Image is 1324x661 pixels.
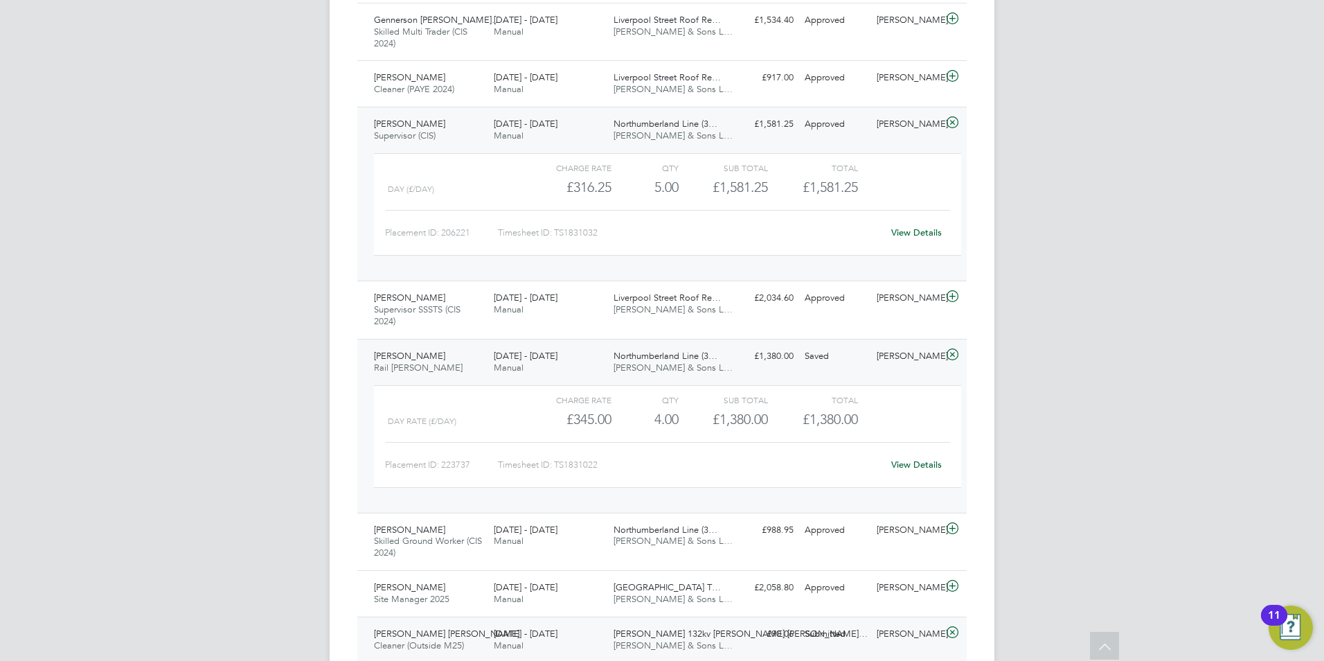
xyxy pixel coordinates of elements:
div: £917.00 [727,67,799,89]
div: £345.00 [522,408,611,431]
div: Approved [799,576,871,599]
span: Skilled Multi Trader (CIS 2024) [374,26,467,49]
span: [PERSON_NAME] 132kv [PERSON_NAME] [PERSON_NAME]… [614,628,868,640]
div: Sub Total [679,391,768,408]
div: [PERSON_NAME] [871,576,943,599]
div: Saved [799,345,871,368]
span: £1,581.25 [803,179,858,195]
span: [PERSON_NAME] & Sons L… [614,640,733,651]
div: [PERSON_NAME] [871,345,943,368]
div: Placement ID: 223737 [385,454,498,476]
span: [PERSON_NAME] & Sons L… [614,362,733,373]
div: Approved [799,519,871,542]
div: £1,534.40 [727,9,799,32]
span: [PERSON_NAME] & Sons L… [614,593,733,605]
div: £1,581.25 [679,176,768,199]
div: Approved [799,9,871,32]
span: Gennerson [PERSON_NAME]… [374,14,501,26]
div: Placement ID: 206221 [385,222,498,244]
a: View Details [891,227,942,238]
div: 4.00 [611,408,679,431]
span: [DATE] - [DATE] [494,350,557,362]
div: QTY [611,391,679,408]
span: Skilled Ground Worker (CIS 2024) [374,535,482,558]
a: View Details [891,459,942,470]
span: Day Rate (£/day) [388,416,456,426]
span: Cleaner (PAYE 2024) [374,83,454,95]
span: Manual [494,362,524,373]
span: [PERSON_NAME] & Sons L… [614,535,733,547]
span: [PERSON_NAME] & Sons L… [614,26,733,37]
span: Manual [494,593,524,605]
div: £2,034.60 [727,287,799,310]
div: Total [768,159,857,176]
div: Timesheet ID: TS1831022 [498,454,882,476]
span: Northumberland Line (3… [614,524,717,536]
span: [PERSON_NAME] & Sons L… [614,303,733,315]
span: [PERSON_NAME] [374,71,445,83]
span: [PERSON_NAME] [374,524,445,536]
div: £316.25 [522,176,611,199]
div: Approved [799,67,871,89]
span: [PERSON_NAME] [374,581,445,593]
span: [PERSON_NAME] [374,118,445,130]
span: [DATE] - [DATE] [494,14,557,26]
div: [PERSON_NAME] [871,67,943,89]
div: £988.95 [727,519,799,542]
span: Site Manager 2025 [374,593,449,605]
div: £90.06 [727,623,799,646]
span: [DATE] - [DATE] [494,71,557,83]
div: [PERSON_NAME] [871,287,943,310]
div: Timesheet ID: TS1831032 [498,222,882,244]
span: [PERSON_NAME] [PERSON_NAME] [374,628,519,640]
span: Northumberland Line (3… [614,118,717,130]
div: £1,581.25 [727,113,799,136]
span: Liverpool Street Roof Re… [614,292,721,303]
span: Supervisor SSSTS (CIS 2024) [374,303,460,327]
div: Sub Total [679,159,768,176]
span: [DATE] - [DATE] [494,581,557,593]
span: [DATE] - [DATE] [494,628,557,640]
span: Liverpool Street Roof Re… [614,71,721,83]
div: Charge rate [522,159,611,176]
span: Rail [PERSON_NAME] [374,362,463,373]
span: Manual [494,303,524,315]
span: Liverpool Street Roof Re… [614,14,721,26]
span: [PERSON_NAME] [374,292,445,303]
div: 11 [1268,615,1280,633]
div: [PERSON_NAME] [871,623,943,646]
span: [DATE] - [DATE] [494,292,557,303]
div: [PERSON_NAME] [871,9,943,32]
div: Approved [799,113,871,136]
span: [PERSON_NAME] & Sons L… [614,83,733,95]
span: [DATE] - [DATE] [494,524,557,536]
span: [GEOGRAPHIC_DATA] T… [614,581,721,593]
div: £2,058.80 [727,576,799,599]
div: [PERSON_NAME] [871,519,943,542]
div: £1,380.00 [679,408,768,431]
div: Total [768,391,857,408]
span: [PERSON_NAME] & Sons L… [614,130,733,141]
span: Manual [494,535,524,547]
div: [PERSON_NAME] [871,113,943,136]
span: Cleaner (Outside M25) [374,640,464,651]
div: QTY [611,159,679,176]
div: 5.00 [611,176,679,199]
button: Open Resource Center, 11 new notifications [1269,606,1313,650]
span: £1,380.00 [803,411,858,428]
span: Manual [494,26,524,37]
span: Manual [494,83,524,95]
span: DAY (£/day) [388,184,434,194]
span: [PERSON_NAME] [374,350,445,362]
span: [DATE] - [DATE] [494,118,557,130]
div: £1,380.00 [727,345,799,368]
span: Manual [494,640,524,651]
div: Submitted [799,623,871,646]
span: Northumberland Line (3… [614,350,717,362]
div: Approved [799,287,871,310]
span: Manual [494,130,524,141]
div: Charge rate [522,391,611,408]
span: Supervisor (CIS) [374,130,436,141]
